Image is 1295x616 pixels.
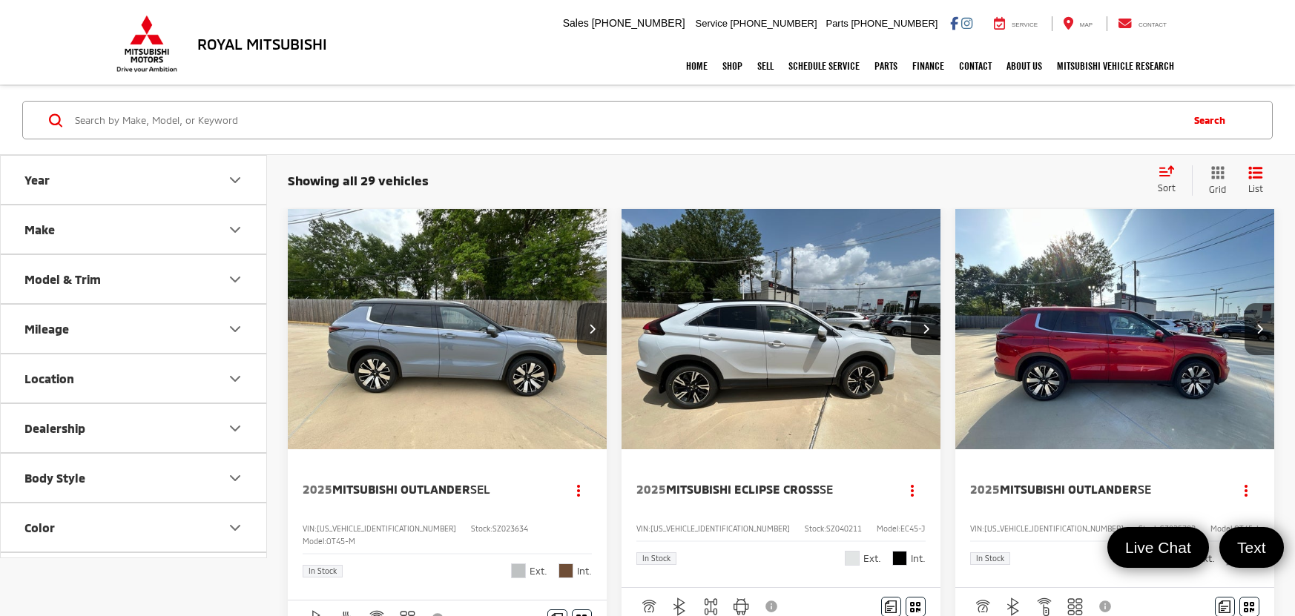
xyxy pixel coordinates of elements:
span: [US_VEHICLE_IDENTIFICATION_NUMBER] [984,524,1124,533]
a: Contact [952,47,999,85]
span: Moonstone Gray Metallic/Black Roof [511,563,526,578]
div: Body Style [24,471,85,485]
h3: Royal Mitsubishi [197,36,327,52]
span: Sort [1158,182,1176,193]
span: [PHONE_NUMBER] [851,18,938,29]
a: Map [1052,16,1104,31]
div: Location [226,370,244,388]
span: VIN: [636,524,650,533]
span: Service [696,18,728,29]
a: 2025 Mitsubishi Outlander SE2025 Mitsubishi Outlander SE2025 Mitsubishi Outlander SE2025 Mitsubis... [955,209,1276,448]
span: Brick Brown [558,563,573,578]
div: Year [226,171,244,189]
div: Color [24,520,55,534]
img: Adaptive Cruise Control [639,597,658,616]
div: Dealership [24,421,85,435]
a: Service [983,16,1049,31]
a: Home [679,47,715,85]
button: Actions [900,477,926,503]
span: Contact [1139,21,1167,28]
span: Stock: [805,524,826,533]
a: 2025 Mitsubishi Eclipse Cross SE2025 Mitsubishi Eclipse Cross SE2025 Mitsubishi Eclipse Cross SE2... [621,209,942,448]
div: Mileage [226,320,244,338]
span: Mitsubishi Outlander [332,482,470,496]
span: SZ023634 [492,524,528,533]
button: MPG / MPGe [1,553,268,601]
img: 4WD/AWD [702,597,720,616]
img: Adaptive Cruise Control [973,597,992,616]
span: Grid [1209,183,1226,196]
span: SE [820,482,833,496]
span: Text [1230,537,1273,557]
span: SZ025702 [1160,524,1196,533]
img: 2025 Mitsubishi Eclipse Cross SE [621,209,942,450]
button: Body StyleBody Style [1,454,268,502]
span: Model: [877,524,900,533]
span: Live Chat [1118,537,1199,557]
button: Select sort value [1150,165,1192,195]
span: Ext. [530,564,547,578]
span: dropdown dots [577,484,580,496]
span: VIN: [970,524,984,533]
div: Model & Trim [24,272,101,286]
button: Next image [911,303,940,355]
a: 2025 Mitsubishi Outlander SEL2025 Mitsubishi Outlander SEL2025 Mitsubishi Outlander SEL2025 Mitsu... [287,209,608,448]
button: ColorColor [1,503,268,552]
a: Finance [905,47,952,85]
div: Make [24,222,55,236]
span: In Stock [976,554,1004,562]
div: Color [226,519,244,537]
div: Body Style [226,469,244,487]
span: [US_VEHICLE_IDENTIFICATION_NUMBER] [650,524,790,533]
span: Ext. [863,552,881,566]
div: Year [24,173,50,187]
span: SEL [470,482,490,496]
span: EC45-J [900,524,925,533]
a: About Us [999,47,1049,85]
i: Window Sticker [910,600,920,612]
span: Stock: [1139,524,1160,533]
button: MakeMake [1,205,268,254]
div: Mileage [24,322,69,336]
a: Mitsubishi Vehicle Research [1049,47,1182,85]
a: Instagram: Click to visit our Instagram page [961,17,972,29]
div: Location [24,371,74,385]
a: 2025Mitsubishi OutlanderSE [970,481,1219,497]
span: Mitsubishi Eclipse Cross [666,482,820,496]
span: White Diamond [845,551,860,566]
button: Grid View [1192,165,1237,196]
button: Next image [577,303,607,355]
button: LocationLocation [1,354,268,403]
span: OT45-I [1234,524,1259,533]
span: Map [1080,21,1093,28]
span: 2025 [636,482,666,496]
span: OT45-M [326,537,355,546]
a: 2025Mitsubishi OutlanderSEL [303,481,551,497]
button: YearYear [1,156,268,204]
span: [PHONE_NUMBER] [731,18,817,29]
span: List [1248,182,1263,195]
i: Window Sticker [1244,600,1254,612]
img: 2025 Mitsubishi Outlander SE [955,209,1276,450]
span: Int. [911,552,926,566]
span: dropdown dots [1245,484,1248,496]
span: Black [892,551,907,566]
img: Bluetooth® [1004,597,1023,616]
button: List View [1237,165,1274,196]
button: MileageMileage [1,305,268,353]
span: 2025 [303,482,332,496]
img: Comments [1219,600,1230,613]
span: [US_VEHICLE_IDENTIFICATION_NUMBER] [317,524,456,533]
span: dropdown dots [911,484,914,496]
a: Parts: Opens in a new tab [867,47,905,85]
button: Next image [1245,303,1274,355]
span: 2025 [970,482,1000,496]
span: SZ040211 [826,524,862,533]
img: Mitsubishi [113,15,180,73]
input: Search by Make, Model, or Keyword [73,102,1179,138]
img: Comments [885,600,897,613]
span: In Stock [309,567,337,574]
div: Model & Trim [226,271,244,288]
div: 2025 Mitsubishi Outlander SEL 0 [287,209,608,448]
a: Text [1219,527,1284,568]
